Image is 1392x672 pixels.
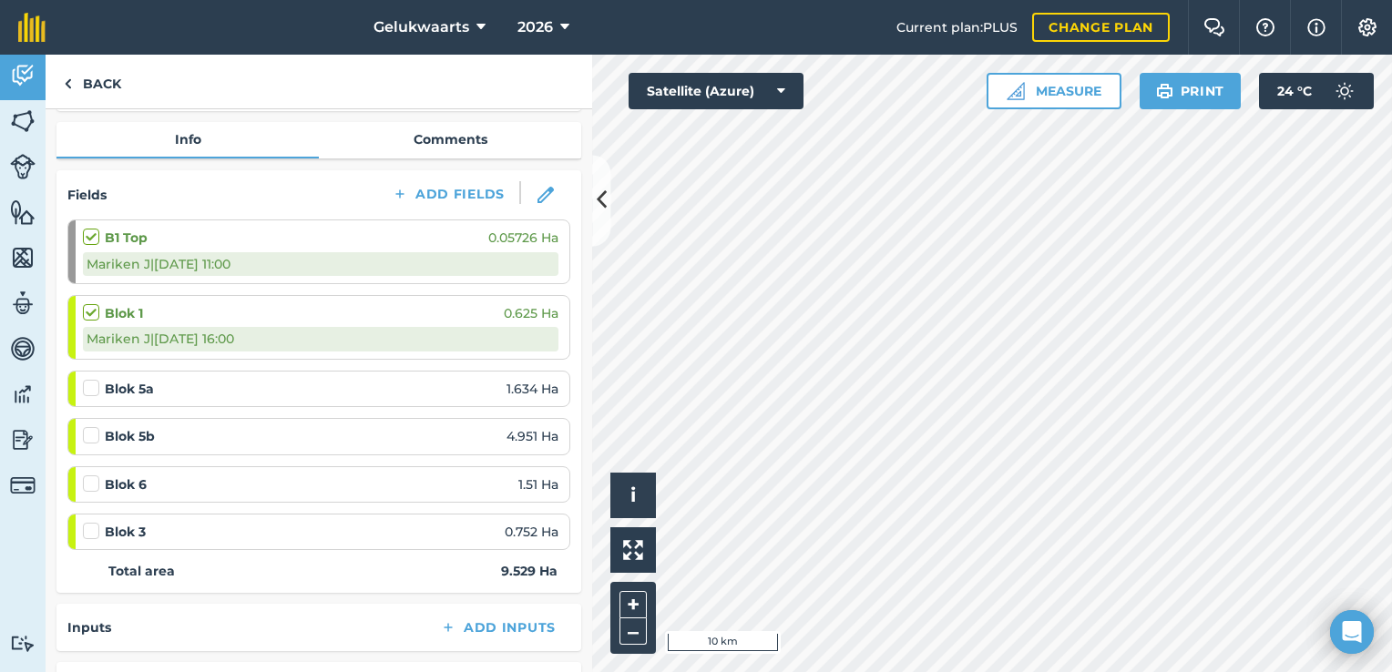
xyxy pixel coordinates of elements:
[18,13,46,42] img: fieldmargin Logo
[105,303,143,323] strong: Blok 1
[105,379,154,399] strong: Blok 5a
[425,615,570,640] button: Add Inputs
[46,55,139,108] a: Back
[1326,73,1363,109] img: svg+xml;base64,PD94bWwgdmVyc2lvbj0iMS4wIiBlbmNvZGluZz0idXRmLTgiPz4KPCEtLSBHZW5lcmF0b3I6IEFkb2JlIE...
[1156,80,1173,102] img: svg+xml;base64,PHN2ZyB4bWxucz0iaHR0cDovL3d3dy53My5vcmcvMjAwMC9zdmciIHdpZHRoPSIxOSIgaGVpZ2h0PSIyNC...
[64,73,72,95] img: svg+xml;base64,PHN2ZyB4bWxucz0iaHR0cDovL3d3dy53My5vcmcvMjAwMC9zdmciIHdpZHRoPSI5IiBoZWlnaHQ9IjI0Ii...
[623,540,643,560] img: Four arrows, one pointing top left, one top right, one bottom right and the last bottom left
[1330,610,1374,654] div: Open Intercom Messenger
[105,522,146,542] strong: Blok 3
[10,107,36,135] img: svg+xml;base64,PHN2ZyB4bWxucz0iaHR0cDovL3d3dy53My5vcmcvMjAwMC9zdmciIHdpZHRoPSI1NiIgaGVpZ2h0PSI2MC...
[374,16,469,38] span: Gelukwaarts
[10,244,36,271] img: svg+xml;base64,PHN2ZyB4bWxucz0iaHR0cDovL3d3dy53My5vcmcvMjAwMC9zdmciIHdpZHRoPSI1NiIgaGVpZ2h0PSI2MC...
[505,522,558,542] span: 0.752 Ha
[83,327,558,351] div: Mariken J | [DATE] 16:00
[507,379,558,399] span: 1.634 Ha
[56,122,319,157] a: Info
[319,122,581,157] a: Comments
[67,617,111,637] h4: Inputs
[537,187,554,203] img: svg+xml;base64,PHN2ZyB3aWR0aD0iMTgiIGhlaWdodD0iMTgiIHZpZXdCb3g9IjAgMCAxOCAxOCIgZmlsbD0ibm9uZSIgeG...
[987,73,1121,109] button: Measure
[488,228,558,248] span: 0.05726 Ha
[1007,82,1025,100] img: Ruler icon
[629,73,803,109] button: Satellite (Azure)
[83,252,558,276] div: Mariken J | [DATE] 11:00
[1032,13,1170,42] a: Change plan
[619,618,647,645] button: –
[108,561,175,581] strong: Total area
[105,228,148,248] strong: B1 Top
[10,381,36,408] img: svg+xml;base64,PD94bWwgdmVyc2lvbj0iMS4wIiBlbmNvZGluZz0idXRmLTgiPz4KPCEtLSBHZW5lcmF0b3I6IEFkb2JlIE...
[1254,18,1276,36] img: A question mark icon
[10,62,36,89] img: svg+xml;base64,PD94bWwgdmVyc2lvbj0iMS4wIiBlbmNvZGluZz0idXRmLTgiPz4KPCEtLSBHZW5lcmF0b3I6IEFkb2JlIE...
[105,474,147,494] strong: Blok 6
[1203,18,1225,36] img: Two speech bubbles overlapping with the left bubble in the forefront
[377,181,519,207] button: Add Fields
[1277,73,1312,109] span: 24 ° C
[1259,73,1374,109] button: 24 °C
[67,185,107,205] h4: Fields
[518,474,558,494] span: 1.51 Ha
[1140,73,1242,109] button: Print
[507,426,558,446] span: 4.951 Ha
[10,473,36,498] img: svg+xml;base64,PD94bWwgdmVyc2lvbj0iMS4wIiBlbmNvZGluZz0idXRmLTgiPz4KPCEtLSBHZW5lcmF0b3I6IEFkb2JlIE...
[630,484,636,506] span: i
[1307,16,1325,38] img: svg+xml;base64,PHN2ZyB4bWxucz0iaHR0cDovL3d3dy53My5vcmcvMjAwMC9zdmciIHdpZHRoPSIxNyIgaGVpZ2h0PSIxNy...
[896,17,1018,37] span: Current plan : PLUS
[1356,18,1378,36] img: A cog icon
[10,290,36,317] img: svg+xml;base64,PD94bWwgdmVyc2lvbj0iMS4wIiBlbmNvZGluZz0idXRmLTgiPz4KPCEtLSBHZW5lcmF0b3I6IEFkb2JlIE...
[10,199,36,226] img: svg+xml;base64,PHN2ZyB4bWxucz0iaHR0cDovL3d3dy53My5vcmcvMjAwMC9zdmciIHdpZHRoPSI1NiIgaGVpZ2h0PSI2MC...
[501,561,558,581] strong: 9.529 Ha
[105,426,155,446] strong: Blok 5b
[10,635,36,652] img: svg+xml;base64,PD94bWwgdmVyc2lvbj0iMS4wIiBlbmNvZGluZz0idXRmLTgiPz4KPCEtLSBHZW5lcmF0b3I6IEFkb2JlIE...
[619,591,647,618] button: +
[10,154,36,179] img: svg+xml;base64,PD94bWwgdmVyc2lvbj0iMS4wIiBlbmNvZGluZz0idXRmLTgiPz4KPCEtLSBHZW5lcmF0b3I6IEFkb2JlIE...
[610,473,656,518] button: i
[10,335,36,362] img: svg+xml;base64,PD94bWwgdmVyc2lvbj0iMS4wIiBlbmNvZGluZz0idXRmLTgiPz4KPCEtLSBHZW5lcmF0b3I6IEFkb2JlIE...
[517,16,553,38] span: 2026
[504,303,558,323] span: 0.625 Ha
[10,426,36,453] img: svg+xml;base64,PD94bWwgdmVyc2lvbj0iMS4wIiBlbmNvZGluZz0idXRmLTgiPz4KPCEtLSBHZW5lcmF0b3I6IEFkb2JlIE...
